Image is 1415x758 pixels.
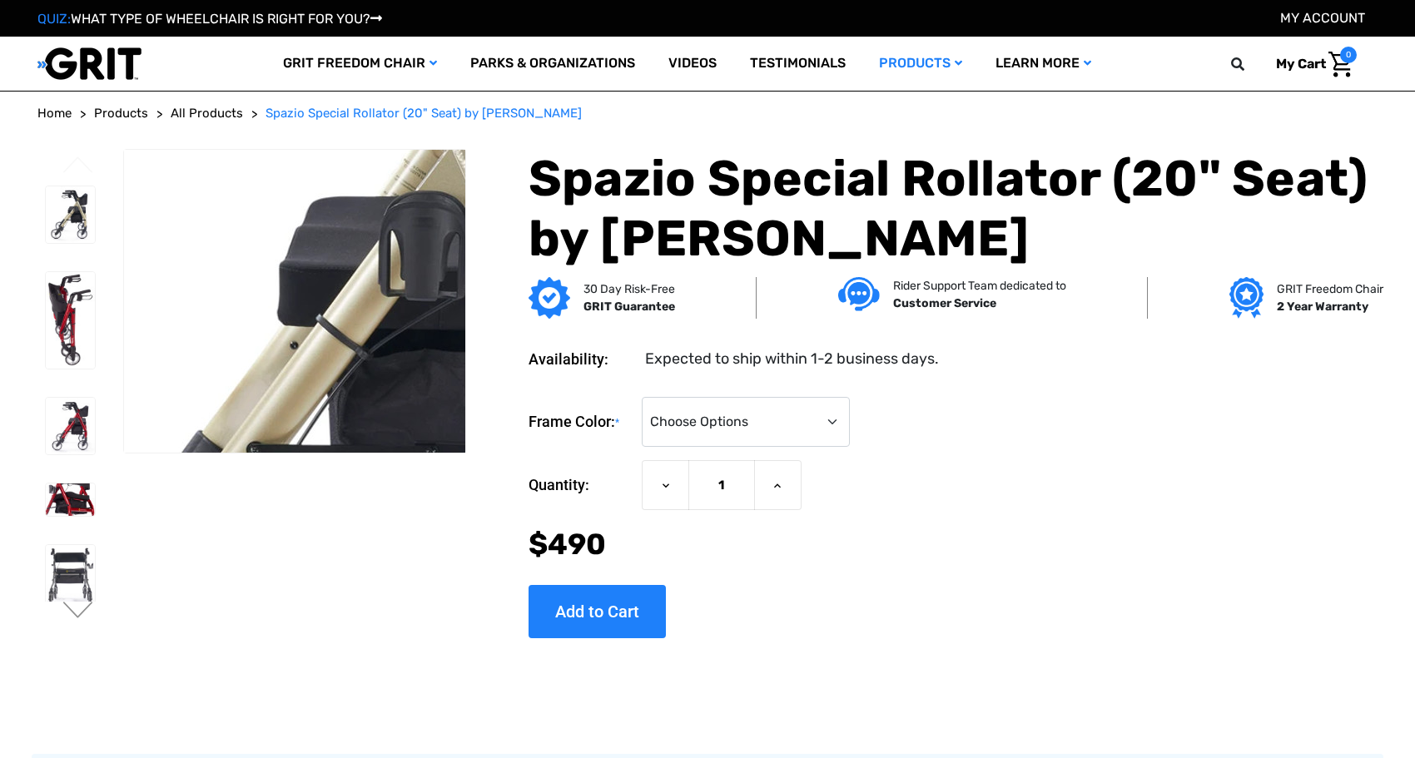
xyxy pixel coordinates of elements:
[46,272,95,369] img: Spazio Special Rollator (20" Seat) by Comodita
[46,545,95,607] img: Spazio Special Rollator (20" Seat) by Comodita
[645,348,939,370] dd: Expected to ship within 1-2 business days.
[529,527,606,562] span: $490
[46,483,95,516] img: Spazio Special Rollator (20" Seat) by Comodita
[652,37,733,91] a: Videos
[266,106,582,121] span: Spazio Special Rollator (20" Seat) by [PERSON_NAME]
[1277,300,1368,314] strong: 2 Year Warranty
[529,585,666,638] input: Add to Cart
[46,186,95,243] img: Spazio Special Rollator (20" Seat) by Comodita
[61,602,96,622] button: Go to slide 2 of 2
[529,277,570,319] img: GRIT Guarantee
[171,106,243,121] span: All Products
[171,104,243,123] a: All Products
[37,47,141,81] img: GRIT All-Terrain Wheelchair and Mobility Equipment
[529,348,633,370] dt: Availability:
[266,37,454,91] a: GRIT Freedom Chair
[454,37,652,91] a: Parks & Organizations
[1277,280,1383,298] p: GRIT Freedom Chair
[1280,10,1365,26] a: Account
[37,106,72,121] span: Home
[733,37,862,91] a: Testimonials
[266,104,582,123] a: Spazio Special Rollator (20" Seat) by [PERSON_NAME]
[1239,47,1264,82] input: Search
[37,104,1378,123] nav: Breadcrumb
[37,104,72,123] a: Home
[37,11,382,27] a: QUIZ:WHAT TYPE OF WHEELCHAIR IS RIGHT FOR YOU?
[893,296,996,310] strong: Customer Service
[46,398,95,454] img: Spazio Special Rollator (20" Seat) by Comodita
[61,156,96,176] button: Go to slide 2 of 2
[1340,47,1357,63] span: 0
[94,104,148,123] a: Products
[37,11,71,27] span: QUIZ:
[94,106,148,121] span: Products
[583,300,675,314] strong: GRIT Guarantee
[862,37,979,91] a: Products
[583,280,675,298] p: 30 Day Risk-Free
[1276,56,1326,72] span: My Cart
[893,277,1066,295] p: Rider Support Team dedicated to
[1229,277,1264,319] img: Grit freedom
[838,277,880,311] img: Customer service
[529,460,633,510] label: Quantity:
[1264,47,1357,82] a: Cart with 0 items
[529,149,1378,269] h1: Spazio Special Rollator (20" Seat) by [PERSON_NAME]
[979,37,1108,91] a: Learn More
[529,397,633,448] label: Frame Color:
[1328,52,1353,77] img: Cart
